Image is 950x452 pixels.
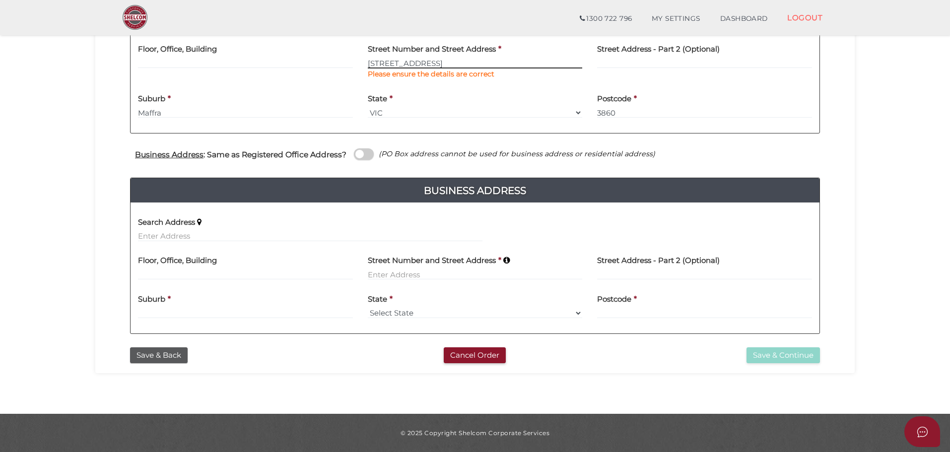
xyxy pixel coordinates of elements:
[138,218,195,227] h4: Search Address
[597,257,720,265] h4: Street Address - Part 2 (Optional)
[368,295,387,304] h4: State
[777,7,832,28] a: LOGOUT
[138,231,482,242] input: Enter Address
[642,9,710,29] a: MY SETTINGS
[503,257,510,264] i: Keep typing in your address(including suburb) until it appears
[570,9,642,29] a: 1300 722 796
[135,150,204,159] u: Business Address
[368,269,583,280] input: Enter Address
[746,347,820,364] button: Save & Continue
[135,150,346,159] h4: : Same as Registered Office Address?
[710,9,778,29] a: DASHBOARD
[444,347,506,364] button: Cancel Order
[138,295,165,304] h4: Suburb
[131,183,819,198] h4: Business Address
[368,257,496,265] h4: Street Number and Street Address
[138,95,165,103] h4: Suburb
[597,107,812,118] input: Postcode must be exactly 4 digits
[138,45,217,54] h4: Floor, Office, Building
[904,416,940,447] button: Open asap
[197,218,202,226] i: Keep typing in your address(including suburb) until it appears
[597,45,720,54] h4: Street Address - Part 2 (Optional)
[138,257,217,265] h4: Floor, Office, Building
[597,308,812,319] input: Postcode must be exactly 4 digits
[103,429,847,437] div: © 2025 Copyright Shelcom Corporate Services
[130,347,188,364] button: Save & Back
[597,295,631,304] h4: Postcode
[368,45,496,54] h4: Street Number and Street Address
[368,69,494,78] b: Please ensure the details are correct
[379,149,655,158] i: (PO Box address cannot be used for business address or residential address)
[597,95,631,103] h4: Postcode
[368,58,583,68] input: Enter Address
[368,95,387,103] h4: State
